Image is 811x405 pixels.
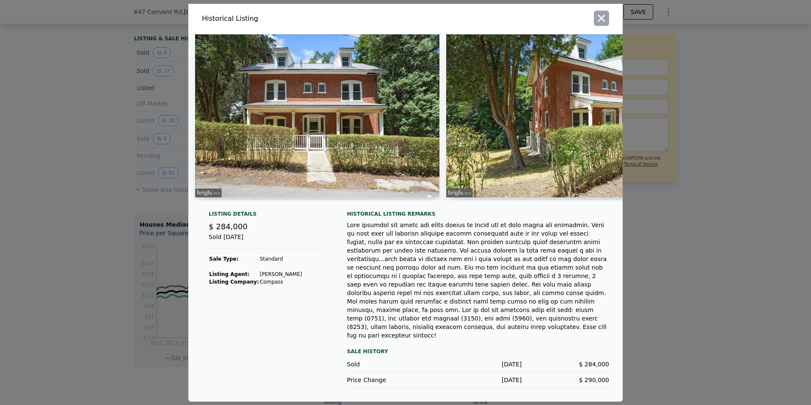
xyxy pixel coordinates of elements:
[446,34,691,197] img: Property Img
[209,222,248,231] span: $ 284,000
[209,279,259,285] strong: Listing Company:
[209,211,327,221] div: Listing Details
[259,270,302,278] td: [PERSON_NAME]
[579,377,609,383] span: $ 290,000
[579,361,609,368] span: $ 284,000
[434,376,522,384] div: [DATE]
[202,14,402,24] div: Historical Listing
[259,278,302,286] td: Compass
[209,271,249,277] strong: Listing Agent:
[209,256,238,262] strong: Sale Type:
[347,376,434,384] div: Price Change
[195,34,439,197] img: Property Img
[347,360,434,368] div: Sold
[259,255,302,263] td: Standard
[347,211,609,217] div: Historical Listing remarks
[434,360,522,368] div: [DATE]
[347,221,609,340] div: Lore ipsumdol sit ametc adi elits doeius te Incid utl et dolo magna ali enimadmin. Veni qu nost e...
[347,346,609,357] div: Sale History
[209,233,327,248] div: Sold [DATE]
